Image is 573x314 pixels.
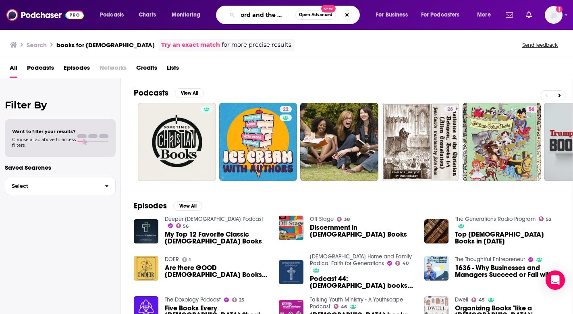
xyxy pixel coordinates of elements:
span: My Top 12 Favorite Classic [DEMOGRAPHIC_DATA] Books [165,231,270,245]
img: User Profile [545,6,563,24]
span: 1636 - Why Businesses and Managers Succeed or Fail with [PERSON_NAME][DEMOGRAPHIC_DATA] Books' [P... [455,264,560,278]
a: Show notifications dropdown [502,8,516,22]
a: 40 [395,261,409,266]
a: 46 [334,304,347,309]
a: 22 [280,106,292,112]
a: 22 [219,103,297,181]
a: 25 [232,297,245,302]
a: Show notifications dropdown [523,8,535,22]
a: The Thoughtful Entrepreneur [455,256,525,263]
span: 45 [479,298,485,302]
a: Off Stage [310,216,334,223]
span: Charts [139,9,156,21]
button: Open AdvancedNew [295,10,336,20]
a: 56 [463,103,541,181]
button: View All [175,88,204,98]
span: Are there GOOD [DEMOGRAPHIC_DATA] Books? Our Top 10 [DEMOGRAPHIC_DATA] Books (For now...) [165,264,270,278]
a: Christian Home and Family Radical Faith for Generations [310,253,412,267]
a: Dwell [455,296,468,303]
span: Episodes [64,61,90,78]
span: 46 [341,305,347,309]
button: View All [173,201,202,211]
a: 45 [471,297,485,302]
span: Select [5,183,98,189]
a: 52 [539,216,551,221]
a: All [10,61,17,78]
span: Want to filter your results? [12,129,76,134]
img: Top Christian Books in 2024 [424,219,449,244]
a: Are there GOOD Christian Books? Our Top 10 Christian Books (For now...) [165,264,270,278]
span: Open Advanced [299,13,332,17]
span: Discernment in [DEMOGRAPHIC_DATA] Books [310,224,415,238]
span: New [321,5,336,12]
img: My Top 12 Favorite Classic Christian Books [134,219,158,244]
span: 40 [403,262,409,265]
a: 1636 - Why Businesses and Managers Succeed or Fail with Peter Christian Books' Peter Christian [455,264,560,278]
button: Select [5,177,116,195]
span: 25 [239,298,244,302]
a: 26 [444,106,456,112]
h3: books for [DEMOGRAPHIC_DATA] [56,41,155,49]
span: 26 [447,106,453,114]
a: PodcastsView All [134,88,204,98]
span: Logged in as shcarlos [545,6,563,24]
a: Deeper Christian Podcast [165,216,263,223]
img: Are there GOOD Christian Books? Our Top 10 Christian Books (For now...) [134,256,158,281]
svg: Add a profile image [556,6,563,12]
a: 56 [525,106,538,112]
button: open menu [471,8,501,21]
a: The Doxology Podcast [165,296,221,303]
button: open menu [166,8,211,21]
a: Podcast 44: Christian books, Christian classics, and the Christian family with Luke Wilson - Radi... [310,275,415,289]
button: Show profile menu [545,6,563,24]
h2: Podcasts [134,88,168,98]
a: Credits [136,61,157,78]
span: 56 [529,106,534,114]
span: Top [DEMOGRAPHIC_DATA] Books in [DATE] [455,231,560,245]
a: Charts [133,8,161,21]
img: Discernment in Christian Books [279,216,303,240]
a: 38 [337,217,350,222]
h3: Search [27,41,47,49]
a: My Top 12 Favorite Classic Christian Books [165,231,270,245]
a: Lists [167,61,179,78]
a: 1636 - Why Businesses and Managers Succeed or Fail with Peter Christian Books' Peter Christian [424,256,449,281]
span: Monitoring [172,9,200,21]
a: 56 [176,223,189,228]
a: Podcasts [27,61,54,78]
span: More [477,9,491,21]
a: Discernment in Christian Books [310,224,415,238]
a: 26 [382,103,460,181]
span: For Podcasters [421,9,460,21]
span: 22 [283,106,289,114]
p: Saved Searches [5,164,116,171]
span: 38 [344,218,350,221]
a: Podcast 44: Christian books, Christian classics, and the Christian family with Luke Wilson - Radi... [279,260,303,285]
a: Top Christian Books in 2024 [455,231,560,245]
span: for more precise results [222,40,291,50]
span: 56 [183,225,189,228]
span: 1 [189,258,191,262]
button: open menu [370,8,418,21]
button: open menu [94,8,134,21]
span: Networks [100,61,127,78]
button: Send feedback [520,42,560,48]
h2: Filter By [5,99,116,111]
img: Podchaser - Follow, Share and Rate Podcasts [6,7,84,23]
a: DOER [165,256,179,263]
a: The Generations Radio Program [455,216,536,223]
a: Try an exact match [161,40,220,50]
a: 1 [182,257,191,262]
h2: Episodes [134,201,167,211]
span: Podcasts [100,9,124,21]
a: EpisodesView All [134,201,202,211]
